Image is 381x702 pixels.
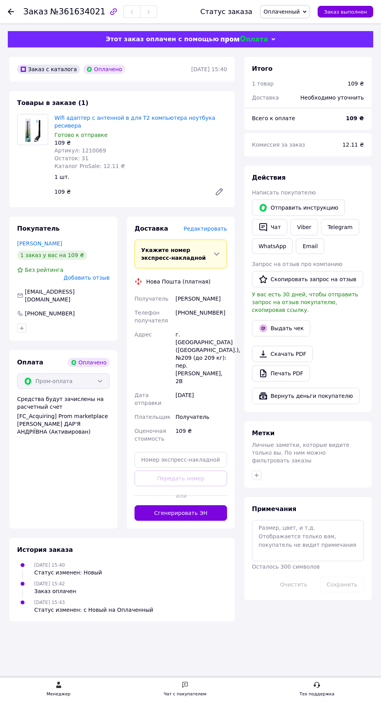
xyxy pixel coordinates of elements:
span: Написать покупателю [252,189,316,196]
span: Осталось 300 символов [252,564,320,570]
button: Отправить инструкцию [252,200,345,216]
span: У вас есть 30 дней, чтобы отправить запрос на отзыв покупателю, скопировав ссылку. [252,291,358,313]
div: 1 заказ у вас на 109 ₴ [17,250,87,260]
button: Email [296,238,324,254]
div: [DATE] [174,388,229,410]
span: Доставка [135,225,168,232]
a: Скачать PDF [252,346,313,362]
span: или [176,492,185,500]
a: Редактировать [211,184,227,200]
span: Каталог ProSale: 12.11 ₴ [54,163,125,169]
img: evopay logo [221,36,267,43]
div: Заказ оплачен [34,587,76,595]
span: Этот заказ оплачен с помощью [106,35,219,43]
div: [PHONE_NUMBER] [174,306,229,327]
button: Чат [252,219,287,235]
span: Всего к оплате [252,115,295,121]
div: 109 ₴ [54,139,227,147]
div: [FC_Acquiring] Prom marketplace [PERSON_NAME] ДАР'Я АНДРІЇВНА (Активирован) [17,412,110,436]
span: Артикул: 1210069 [54,147,106,154]
div: Статус изменен: с Новый на Оплаченный [34,606,153,614]
span: Товары в заказе (1) [17,99,88,107]
div: Менеджер [47,690,70,698]
span: Покупатель [17,225,59,232]
span: 1 товар [252,81,274,87]
button: Вернуть деньги покупателю [252,388,360,404]
a: Wifi адаптер с антенной в для Т2 компьютера ноутбука ресивера [54,115,215,129]
b: 109 ₴ [346,115,364,121]
span: 12.11 ₴ [343,142,364,148]
span: Адрес [135,331,152,338]
a: [PERSON_NAME] [17,240,62,247]
span: Заказ [23,7,48,16]
span: Редактировать [184,226,227,232]
button: Сгенерировать ЭН [135,505,227,521]
button: Заказ выполнен [318,6,373,18]
span: Действия [252,174,286,181]
span: История заказа [17,546,73,553]
div: 1 шт. [51,172,230,182]
div: [PERSON_NAME] [174,292,229,306]
div: Статус заказа [200,8,252,16]
span: Без рейтинга [25,267,63,273]
button: Скопировать запрос на отзыв [252,271,363,287]
div: Необходимо уточнить [296,89,369,106]
div: Оплачено [68,358,110,367]
div: 109 ₴ [51,186,208,197]
span: Оплата [17,359,43,366]
div: Статус изменен: Новый [34,569,102,576]
button: Выдать чек [252,320,310,336]
span: Личные заметки, которые видите только вы. По ним можно фильтровать заказы [252,442,350,464]
span: Готово к отправке [54,132,108,138]
a: Telegram [321,219,359,235]
span: Телефон получателя [135,310,168,324]
span: Примечания [252,505,296,513]
span: Итого [252,65,273,72]
span: Оплаченный [264,9,300,15]
img: Wifi адаптер с антенной в для Т2 компьютера ноутбука ресивера [17,114,48,145]
div: Оплачено [83,65,125,74]
div: [PHONE_NUMBER] [24,310,75,317]
a: Печать PDF [252,365,310,382]
span: [DATE] 15:40 [34,562,65,568]
div: 109 ₴ [348,80,364,88]
span: Оценочная стоимость [135,428,166,442]
div: Нова Пошта (платная) [144,278,212,285]
span: Добавить отзыв [64,275,110,281]
span: [EMAIL_ADDRESS][DOMAIN_NAME] [25,289,75,303]
span: Комиссия за заказ [252,142,305,148]
span: Плательщик [135,414,171,420]
input: Номер экспресс-накладной [135,452,227,467]
span: Запрос на отзыв про компанию [252,261,343,267]
span: Остаток: 31 [54,155,89,161]
div: Получатель [174,410,229,424]
div: Средства будут зачислены на расчетный счет [17,395,110,436]
span: Дата отправки [135,392,161,406]
span: Метки [252,429,274,437]
span: Укажите номер экспресс-накладной [141,247,206,261]
div: Тех поддержка [300,690,335,698]
span: [DATE] 15:43 [34,600,65,605]
div: Заказ с каталога [17,65,80,74]
div: 109 ₴ [174,424,229,446]
time: [DATE] 15:40 [191,66,227,72]
span: Доставка [252,95,279,101]
div: Вернуться назад [8,8,14,16]
a: Viber [290,219,318,235]
a: WhatsApp [252,238,293,254]
div: г. [GEOGRAPHIC_DATA] ([GEOGRAPHIC_DATA].), №209 (до 209 кг): пер. [PERSON_NAME], 2В [174,327,229,388]
span: Заказ выполнен [324,9,367,15]
div: Чат с покупателем [164,690,206,698]
span: [DATE] 15:42 [34,581,65,586]
span: Получатель [135,296,168,302]
span: №361634021 [50,7,105,16]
